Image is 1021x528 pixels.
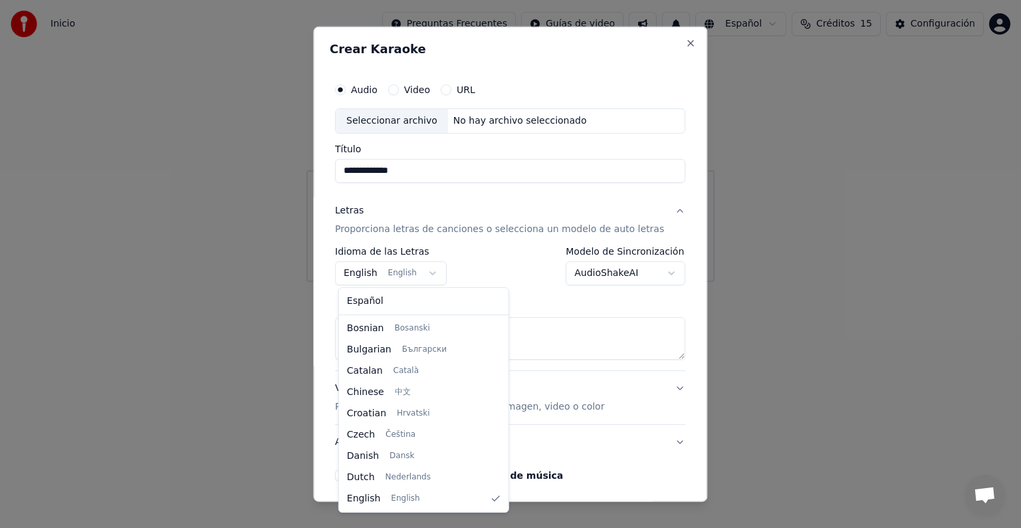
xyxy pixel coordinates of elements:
span: Catalan [347,364,383,378]
span: Español [347,295,384,308]
span: Czech [347,428,375,442]
span: English [347,492,381,505]
span: Български [402,344,447,355]
span: Català [394,366,419,376]
span: Nederlands [386,472,431,483]
span: Čeština [386,430,415,440]
span: English [391,493,419,504]
span: Dansk [390,451,414,462]
span: Danish [347,450,379,463]
span: 中文 [395,387,411,398]
span: Bosnian [347,322,384,335]
span: Chinese [347,386,384,399]
span: Croatian [347,407,386,420]
span: Bosanski [394,323,429,334]
span: Hrvatski [397,408,430,419]
span: Bulgarian [347,343,392,356]
span: Dutch [347,471,375,484]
